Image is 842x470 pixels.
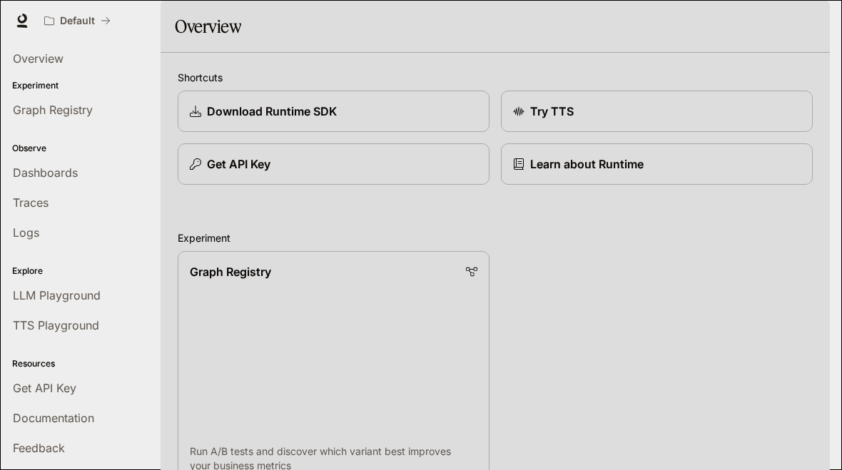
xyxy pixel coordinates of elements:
[178,143,490,185] button: Get API Key
[175,12,241,41] h1: Overview
[38,6,117,35] button: All workspaces
[501,91,813,132] a: Try TTS
[530,155,644,173] p: Learn about Runtime
[207,155,270,173] p: Get API Key
[207,103,337,120] p: Download Runtime SDK
[178,230,813,245] h2: Experiment
[60,15,95,27] p: Default
[501,143,813,185] a: Learn about Runtime
[178,70,813,85] h2: Shortcuts
[178,91,490,132] a: Download Runtime SDK
[190,263,271,280] p: Graph Registry
[530,103,574,120] p: Try TTS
